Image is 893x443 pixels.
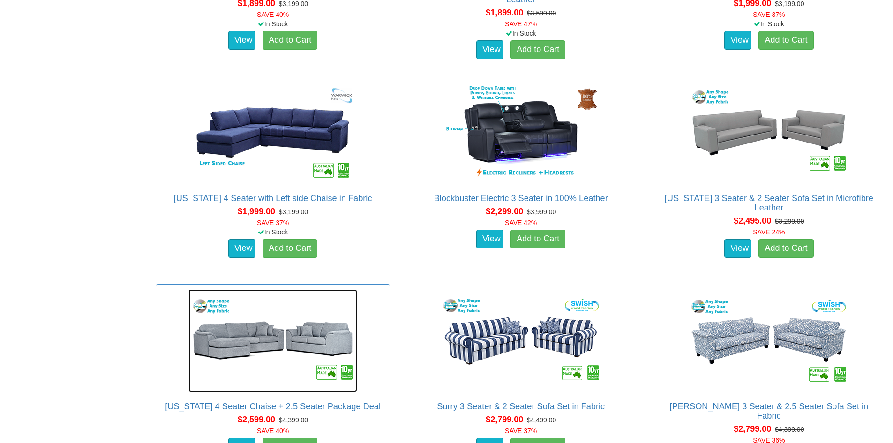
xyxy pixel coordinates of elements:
[257,427,289,435] font: SAVE 40%
[753,228,785,236] font: SAVE 24%
[257,219,289,226] font: SAVE 37%
[505,427,537,435] font: SAVE 37%
[263,239,317,258] a: Add to Cart
[476,40,503,59] a: View
[434,194,608,203] a: Blockbuster Electric 3 Seater in 100% Leather
[486,415,523,424] span: $2,799.00
[665,194,873,212] a: [US_STATE] 3 Seater & 2 Seater Sofa Set in Microfibre Leather
[263,31,317,50] a: Add to Cart
[257,11,289,18] font: SAVE 40%
[436,289,605,392] img: Surry 3 Seater & 2 Seater Sofa Set in Fabric
[758,239,813,258] a: Add to Cart
[238,415,275,424] span: $2,599.00
[510,230,565,248] a: Add to Cart
[650,19,888,29] div: In Stock
[753,11,785,18] font: SAVE 37%
[437,402,605,411] a: Surry 3 Seater & 2 Seater Sofa Set in Fabric
[670,402,869,420] a: [PERSON_NAME] 3 Seater & 2.5 Seater Sofa Set in Fabric
[510,40,565,59] a: Add to Cart
[684,289,853,392] img: Tiffany 3 Seater & 2.5 Seater Sofa Set in Fabric
[505,20,537,28] font: SAVE 47%
[154,227,391,237] div: In Stock
[734,424,771,434] span: $2,799.00
[527,9,556,17] del: $3,599.00
[174,194,372,203] a: [US_STATE] 4 Seater with Left side Chaise in Fabric
[279,208,308,216] del: $3,199.00
[724,239,751,258] a: View
[476,230,503,248] a: View
[279,416,308,424] del: $4,399.00
[228,31,255,50] a: View
[684,81,853,184] img: California 3 Seater & 2 Seater Sofa Set in Microfibre Leather
[188,81,357,184] img: Arizona 4 Seater with Left side Chaise in Fabric
[527,416,556,424] del: $4,499.00
[486,207,523,216] span: $2,299.00
[228,239,255,258] a: View
[758,31,813,50] a: Add to Cart
[486,8,523,17] span: $1,899.00
[238,207,275,216] span: $1,999.00
[154,19,391,29] div: In Stock
[188,289,357,392] img: Texas 4 Seater Chaise + 2.5 Seater Package Deal
[527,208,556,216] del: $3,999.00
[724,31,751,50] a: View
[734,216,771,225] span: $2,495.00
[436,81,605,184] img: Blockbuster Electric 3 Seater in 100% Leather
[775,218,804,225] del: $3,299.00
[402,29,640,38] div: In Stock
[505,219,537,226] font: SAVE 42%
[165,402,381,411] a: [US_STATE] 4 Seater Chaise + 2.5 Seater Package Deal
[775,426,804,433] del: $4,399.00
